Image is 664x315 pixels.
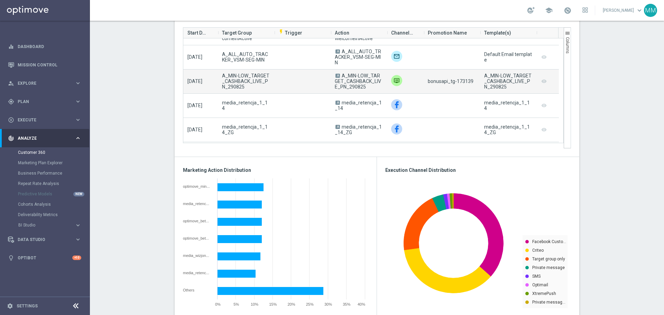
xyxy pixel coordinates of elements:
[222,52,270,63] span: A_ALL_AUTO_TRACKER_VSM-SEG-MIN
[183,202,212,206] div: media_retencja_1_14
[335,100,382,111] span: media_retencja_1_14
[8,135,75,141] div: Analyze
[565,37,570,54] span: Columns
[222,26,252,40] span: Target Group
[18,189,89,199] div: Predictive Models
[18,222,82,228] button: BI Studio keyboard_arrow_right
[288,302,295,306] span: 20%
[183,184,212,188] div: optimove_minor_and_low_value
[222,73,270,90] span: A_MIN-LOW_TARGET_CASHBACK_LIVE_PN_290825
[8,56,81,74] div: Mission Control
[391,51,402,62] img: Target group only
[8,37,81,56] div: Dashboard
[532,257,565,261] text: Target group only
[17,304,38,308] a: Settings
[8,117,14,123] i: play_circle_outline
[428,78,473,84] span: bonusapi_tg-173139
[222,124,270,135] span: media_retencja_1_14_ZG
[183,288,212,292] div: Others
[391,75,402,86] img: Private message
[385,167,571,173] h3: Execution Channel Distribution
[75,236,81,243] i: keyboard_arrow_right
[75,98,81,105] i: keyboard_arrow_right
[75,80,81,86] i: keyboard_arrow_right
[532,282,548,287] text: Optimail
[18,56,81,74] a: Mission Control
[75,135,81,141] i: keyboard_arrow_right
[335,73,381,90] span: A_MIN-LOW_TARGET_CASHBACK_LIVE_PN_290825
[8,44,82,49] button: equalizer Dashboard
[636,7,643,14] span: keyboard_arrow_down
[335,124,382,135] span: media_retencja_1_14_ZG
[215,302,221,306] span: 0%
[222,100,270,111] span: media_retencja_1_14
[18,223,75,227] div: BI Studio
[8,117,75,123] div: Execute
[8,99,82,104] div: gps_fixed Plan keyboard_arrow_right
[18,199,89,210] div: Cohorts Analysis
[278,30,302,36] span: Trigger
[18,178,89,189] div: Repeat Rate Analysis
[18,158,89,168] div: Marketing Plan Explorer
[18,100,75,104] span: Plan
[183,253,212,258] div: media_wizjoner_retencja
[18,118,75,122] span: Execute
[187,54,202,60] span: [DATE]
[187,26,208,40] span: Start Date
[18,170,72,176] a: Business Performance
[8,44,14,50] i: equalizer
[8,255,14,261] i: lightbulb
[72,256,81,260] div: +10
[269,302,277,306] span: 15%
[18,202,72,207] a: Cohorts Analysis
[183,236,212,240] div: optimove_bet_1D_plus
[8,80,75,86] div: Explore
[391,26,414,40] span: Channel(s)
[278,29,284,35] i: flash_on
[187,127,202,132] span: [DATE]
[18,168,89,178] div: Business Performance
[8,237,82,242] button: Data Studio keyboard_arrow_right
[73,192,84,196] div: NEW
[18,160,72,166] a: Marketing Plan Explorer
[391,99,402,110] div: Facebook Custom Audience
[8,81,82,86] button: person_search Explore keyboard_arrow_right
[187,103,202,108] span: [DATE]
[8,99,14,105] i: gps_fixed
[18,181,72,186] a: Repeat Rate Analysis
[428,26,467,40] span: Promotion Name
[187,78,202,84] span: [DATE]
[306,302,314,306] span: 25%
[532,300,565,305] text: Private messag…
[18,223,68,227] span: BI Studio
[8,62,82,68] button: Mission Control
[484,100,532,111] div: media_retencja_1_14
[251,302,258,306] span: 10%
[335,101,340,105] span: A
[183,219,212,223] div: optimove_bet_14D_and_reg_30D
[18,136,75,140] span: Analyze
[18,147,89,158] div: Customer 360
[358,302,365,306] span: 40%
[602,5,644,16] a: [PERSON_NAME]keyboard_arrow_down
[484,52,532,63] div: Default Email template
[8,255,82,261] button: lightbulb Optibot +10
[18,210,89,220] div: Deliverability Metrics
[545,7,553,14] span: school
[335,74,340,78] span: A
[75,222,81,229] i: keyboard_arrow_right
[391,123,402,135] img: Facebook Custom Audience
[343,302,350,306] span: 35%
[8,99,75,105] div: Plan
[8,249,81,267] div: Optibot
[233,302,239,306] span: 5%
[335,125,340,129] span: A
[335,49,340,54] span: A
